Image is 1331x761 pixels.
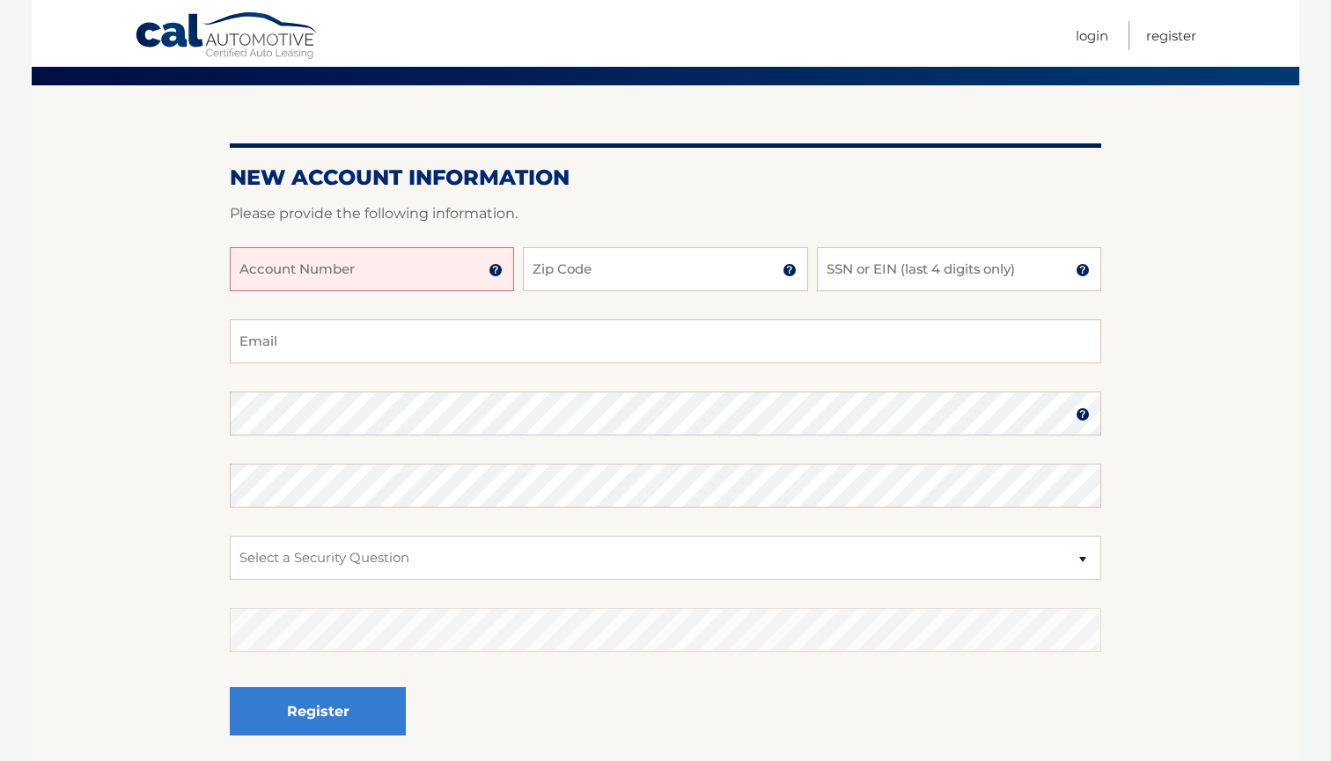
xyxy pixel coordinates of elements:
h2: New Account Information [230,165,1101,191]
img: tooltip.svg [1076,263,1090,277]
input: Email [230,319,1101,363]
img: tooltip.svg [783,263,797,277]
input: Account Number [230,247,514,291]
a: Cal Automotive [135,11,320,62]
a: Register [1146,21,1196,50]
a: Login [1076,21,1108,50]
input: Zip Code [523,247,807,291]
img: tooltip.svg [489,263,503,277]
button: Register [230,687,406,735]
input: SSN or EIN (last 4 digits only) [817,247,1101,291]
p: Please provide the following information. [230,201,1101,226]
img: tooltip.svg [1076,407,1090,421]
